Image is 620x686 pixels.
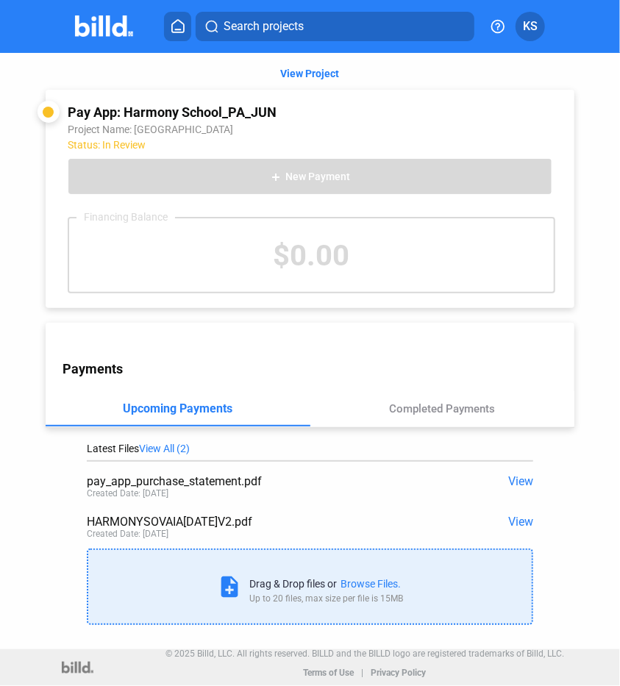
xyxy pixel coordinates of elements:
span: Search projects [224,18,304,35]
button: Search projects [196,12,474,41]
span: View Project [281,68,340,79]
div: Browse Files. [341,578,401,590]
div: Created Date: [DATE] [87,488,168,499]
div: Financing Balance [76,211,175,223]
mat-icon: note_add [217,574,242,599]
span: View [508,474,533,488]
b: Privacy Policy [371,668,427,678]
button: View Project [248,60,373,82]
div: HARMONYSOVAIA[DATE]V2.pdf [87,515,444,529]
img: Billd Company Logo [75,15,133,37]
span: View All (2) [139,443,190,454]
div: Upcoming Payments [123,401,232,415]
div: Status: In Review [68,139,455,151]
p: © 2025 Billd, LLC. All rights reserved. BILLD and the BILLD logo are registered trademarks of Bil... [165,649,564,659]
div: $0.00 [69,218,554,292]
p: | [362,668,364,678]
div: Payments [63,361,574,376]
span: New Payment [285,171,350,183]
b: Terms of Use [304,668,354,678]
div: Up to 20 files, max size per file is 15MB [249,593,403,604]
div: pay_app_purchase_statement.pdf [87,474,444,488]
div: Completed Payments [389,402,495,415]
button: New Payment [68,158,552,195]
div: Pay App: Harmony School_PA_JUN [68,104,455,120]
img: logo [62,662,93,674]
span: KS [523,18,538,35]
mat-icon: add [270,171,282,183]
div: Created Date: [DATE] [87,529,168,539]
span: View [508,515,533,529]
button: KS [516,12,545,41]
div: Drag & Drop files or [249,578,337,590]
div: Latest Files [87,443,533,454]
div: Project Name: [GEOGRAPHIC_DATA] [68,124,455,135]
